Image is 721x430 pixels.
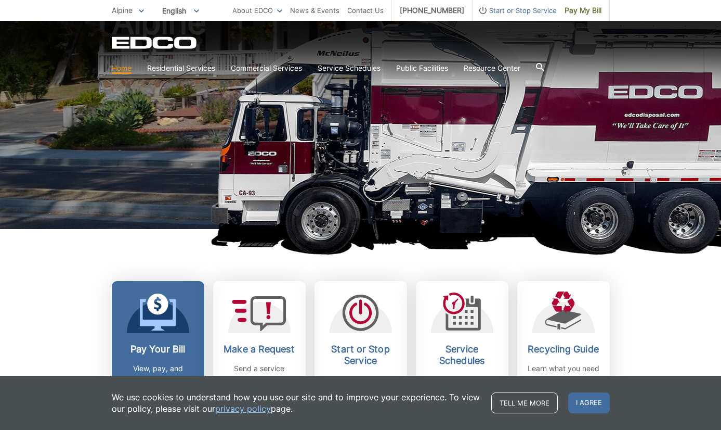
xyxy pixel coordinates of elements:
[112,391,481,414] p: We use cookies to understand how you use our site and to improve your experience. To view our pol...
[318,62,381,74] a: Service Schedules
[464,62,520,74] a: Resource Center
[565,5,601,16] span: Pay My Bill
[517,281,610,419] a: Recycling Guide Learn what you need to know about recycling.
[232,5,282,16] a: About EDCO
[154,2,207,19] span: English
[322,374,399,409] p: Request to start or stop any EDCO services.
[215,403,271,414] a: privacy policy
[231,62,302,74] a: Commercial Services
[424,374,501,409] p: Stay up-to-date on any changes in schedules.
[416,281,508,419] a: Service Schedules Stay up-to-date on any changes in schedules.
[396,62,448,74] a: Public Facilities
[347,5,384,16] a: Contact Us
[213,281,306,419] a: Make a Request Send a service request to EDCO.
[147,62,215,74] a: Residential Services
[491,393,558,413] a: Tell me more
[112,281,204,419] a: Pay Your Bill View, pay, and manage your bill online.
[112,5,610,234] h1: Alpine
[112,36,198,49] a: EDCD logo. Return to the homepage.
[221,363,298,386] p: Send a service request to EDCO.
[424,344,501,366] h2: Service Schedules
[525,363,602,397] p: Learn what you need to know about recycling.
[290,5,339,16] a: News & Events
[112,62,132,74] a: Home
[525,344,602,355] h2: Recycling Guide
[112,6,133,15] span: Alpine
[568,393,610,413] span: I agree
[322,344,399,366] h2: Start or Stop Service
[120,344,196,355] h2: Pay Your Bill
[120,363,196,397] p: View, pay, and manage your bill online.
[221,344,298,355] h2: Make a Request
